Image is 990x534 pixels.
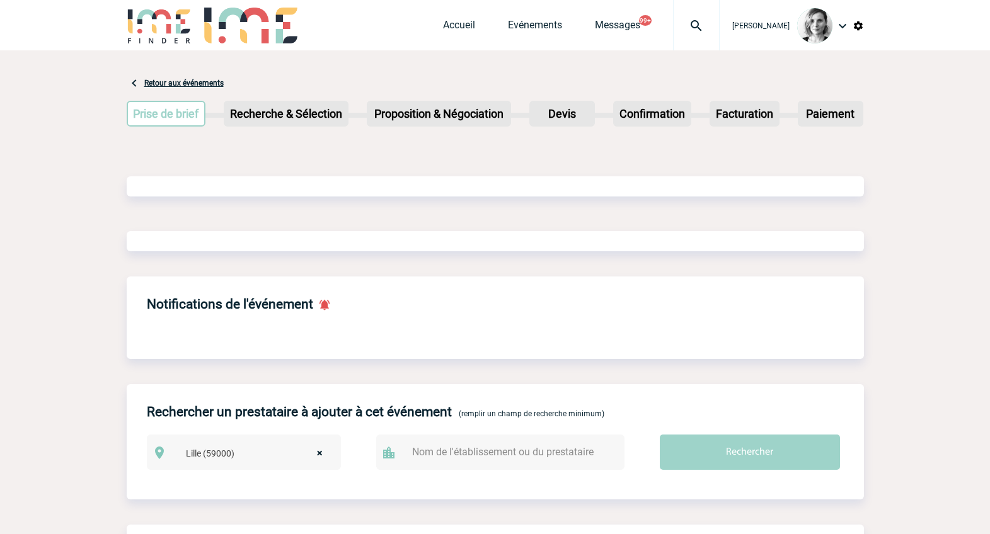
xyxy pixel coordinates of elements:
span: (remplir un champ de recherche minimum) [459,409,604,418]
p: Paiement [799,102,862,125]
span: × [317,445,323,462]
p: Proposition & Négociation [368,102,510,125]
a: Messages [595,19,640,37]
p: Devis [531,102,594,125]
p: Confirmation [614,102,690,125]
input: Nom de l'établissement ou du prestataire [409,443,604,461]
span: [PERSON_NAME] [732,21,790,30]
input: Rechercher [660,435,840,470]
span: Lille (59000) [181,445,335,462]
h4: Notifications de l'événement [147,297,313,312]
p: Prise de brief [128,102,205,125]
button: 99+ [639,15,652,26]
a: Accueil [443,19,475,37]
a: Evénements [508,19,562,37]
a: Retour aux événements [144,79,224,88]
p: Facturation [711,102,778,125]
img: 103019-1.png [797,8,832,43]
h4: Rechercher un prestataire à ajouter à cet événement [147,404,452,419]
img: IME-Finder [127,8,192,43]
p: Recherche & Sélection [225,102,347,125]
